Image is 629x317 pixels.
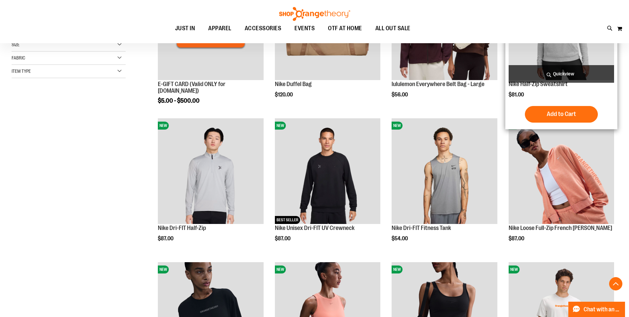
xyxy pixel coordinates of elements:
[245,21,282,36] span: ACCESSORIES
[155,115,267,259] div: product
[509,81,568,87] a: Nike Half-Zip Sweatshirt
[328,21,362,36] span: OTF AT HOME
[547,110,576,118] span: Add to Cart
[584,306,621,313] span: Chat with an Expert
[275,265,286,273] span: NEW
[158,81,225,94] a: E-GIFT CARD (Valid ONLY for [DOMAIN_NAME])
[275,216,300,224] span: BEST SELLER
[509,225,612,231] a: Nike Loose Full-Zip French [PERSON_NAME]
[392,81,484,87] a: lululemon Everywhere Belt Bag - Large
[609,277,622,290] button: Back To Top
[392,92,409,98] span: $56.00
[12,55,25,60] span: Fabric
[509,118,614,224] img: Nike Loose Full-Zip French Terry Hoodie
[158,118,263,224] img: Nike Dri-FIT Half-Zip
[275,122,286,130] span: NEW
[272,115,384,259] div: product
[505,115,617,259] div: product
[294,21,315,36] span: EVENTS
[392,118,497,224] img: Nike Dri-FIT Fitness Tank
[275,118,380,225] a: Nike Unisex Dri-FIT UV CrewneckNEWBEST SELLER
[275,118,380,224] img: Nike Unisex Dri-FIT UV Crewneck
[158,265,169,273] span: NEW
[392,122,403,130] span: NEW
[275,236,291,242] span: $87.00
[509,118,614,225] a: Nike Loose Full-Zip French Terry HoodieNEW
[392,118,497,225] a: Nike Dri-FIT Fitness TankNEW
[509,265,520,273] span: NEW
[12,42,20,47] span: Size
[375,21,410,36] span: ALL OUT SALE
[525,106,598,123] button: Add to Cart
[509,65,614,83] a: Quickview
[278,7,351,21] img: Shop Orangetheory
[208,21,231,36] span: APPAREL
[275,225,354,231] a: Nike Unisex Dri-FIT UV Crewneck
[509,236,525,242] span: $87.00
[568,302,625,317] button: Chat with an Expert
[392,265,403,273] span: NEW
[158,225,206,231] a: Nike Dri-FIT Half-Zip
[392,236,409,242] span: $54.00
[275,92,294,98] span: $120.00
[388,115,500,259] div: product
[158,236,174,242] span: $87.00
[158,97,200,104] span: $5.00 - $500.00
[12,68,31,74] span: Item Type
[158,118,263,225] a: Nike Dri-FIT Half-ZipNEW
[158,122,169,130] span: NEW
[392,225,451,231] a: Nike Dri-FIT Fitness Tank
[175,21,195,36] span: JUST IN
[275,81,312,87] a: Nike Duffel Bag
[509,92,525,98] span: $81.00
